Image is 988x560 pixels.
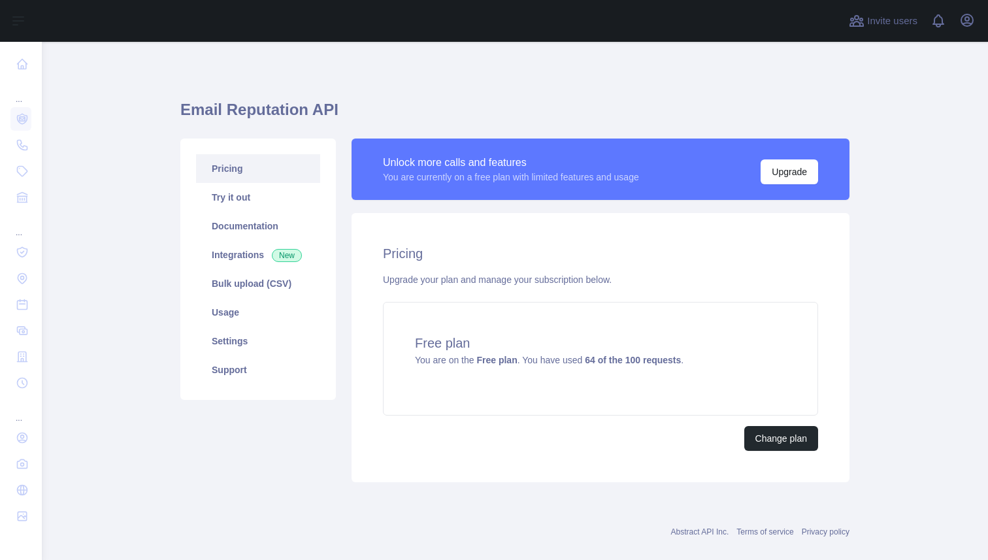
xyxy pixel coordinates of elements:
[415,355,683,365] span: You are on the . You have used .
[10,212,31,238] div: ...
[415,334,786,352] h4: Free plan
[196,269,320,298] a: Bulk upload (CSV)
[846,10,920,31] button: Invite users
[196,154,320,183] a: Pricing
[802,527,849,536] a: Privacy policy
[196,183,320,212] a: Try it out
[196,298,320,327] a: Usage
[383,273,818,286] div: Upgrade your plan and manage your subscription below.
[867,14,917,29] span: Invite users
[10,78,31,105] div: ...
[383,244,818,263] h2: Pricing
[476,355,517,365] strong: Free plan
[736,527,793,536] a: Terms of service
[10,397,31,423] div: ...
[196,355,320,384] a: Support
[671,527,729,536] a: Abstract API Inc.
[585,355,681,365] strong: 64 of the 100 requests
[272,249,302,262] span: New
[180,99,849,131] h1: Email Reputation API
[196,212,320,240] a: Documentation
[196,240,320,269] a: Integrations New
[761,159,818,184] button: Upgrade
[196,327,320,355] a: Settings
[744,426,818,451] button: Change plan
[383,155,639,171] div: Unlock more calls and features
[383,171,639,184] div: You are currently on a free plan with limited features and usage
